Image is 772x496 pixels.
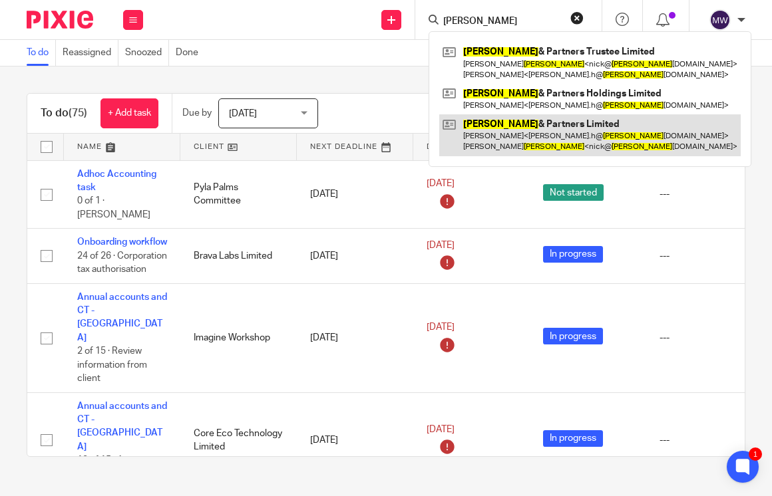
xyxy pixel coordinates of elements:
td: Brava Labs Limited [180,229,297,283]
span: In progress [543,328,603,344]
span: Not started [543,184,604,201]
div: --- [660,249,749,263]
span: [DATE] [427,322,455,332]
span: 0 of 1 · [PERSON_NAME] [77,196,150,219]
h1: To do [41,106,87,120]
a: Done [176,40,205,66]
button: Clear [570,11,584,25]
span: [DATE] [427,241,455,250]
a: Snoozed [125,40,169,66]
div: 1 [749,447,762,461]
td: Core Eco Technology Limited [180,392,297,487]
a: Reassigned [63,40,118,66]
img: svg%3E [709,9,731,31]
div: --- [660,434,749,447]
td: [DATE] [297,160,413,229]
td: [DATE] [297,229,413,283]
span: [DATE] [427,425,455,434]
a: Adhoc Accounting task [77,170,156,192]
p: Due by [182,106,212,120]
a: Onboarding workflow [77,237,167,247]
div: --- [660,187,749,201]
a: To do [27,40,56,66]
input: Search [442,16,562,28]
span: [DATE] [427,179,455,188]
img: Pixie [27,11,93,29]
span: 2 of 15 · Review information from client [77,346,147,383]
span: 24 of 26 · Corporation tax authorisation [77,251,167,275]
span: (75) [69,108,87,118]
span: [DATE] [229,109,257,118]
a: + Add task [100,98,158,128]
span: 12 of 15 · Accounts Submission [77,455,158,479]
td: [DATE] [297,283,413,392]
td: [DATE] [297,392,413,487]
div: --- [660,331,749,344]
span: In progress [543,246,603,263]
a: Annual accounts and CT - [GEOGRAPHIC_DATA] [77,402,167,451]
a: Annual accounts and CT - [GEOGRAPHIC_DATA] [77,293,167,342]
td: Pyla Palms Committee [180,160,297,229]
span: In progress [543,430,603,447]
td: Imagine Workshop [180,283,297,392]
